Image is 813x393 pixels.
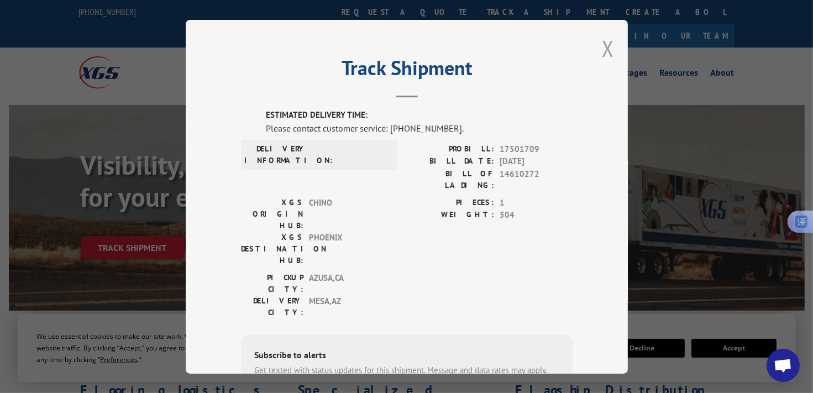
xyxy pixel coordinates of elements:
span: 14610272 [500,167,573,191]
span: 1 [500,196,573,209]
span: MESA , AZ [309,295,384,318]
span: [DATE] [500,155,573,168]
button: Close modal [602,34,614,63]
span: AZUSA , CA [309,271,384,295]
label: BILL OF LADING: [407,167,494,191]
label: XGS DESTINATION HUB: [241,231,303,266]
span: 504 [500,209,573,222]
div: Please contact customer service: [PHONE_NUMBER]. [266,121,573,134]
h2: Track Shipment [241,60,573,81]
label: PROBILL: [407,143,494,155]
label: XGS ORIGIN HUB: [241,196,303,231]
span: PHOENIX [309,231,384,266]
label: PICKUP CITY: [241,271,303,295]
label: PIECES: [407,196,494,209]
span: CHINO [309,196,384,231]
label: BILL DATE: [407,155,494,168]
label: ESTIMATED DELIVERY TIME: [266,109,573,122]
div: Get texted with status updates for this shipment. Message and data rates may apply. Message frequ... [254,364,559,389]
label: DELIVERY INFORMATION: [244,143,307,166]
span: 17501709 [500,143,573,155]
div: Subscribe to alerts [254,348,559,364]
label: DELIVERY CITY: [241,295,303,318]
div: Open chat [767,349,800,382]
label: WEIGHT: [407,209,494,222]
